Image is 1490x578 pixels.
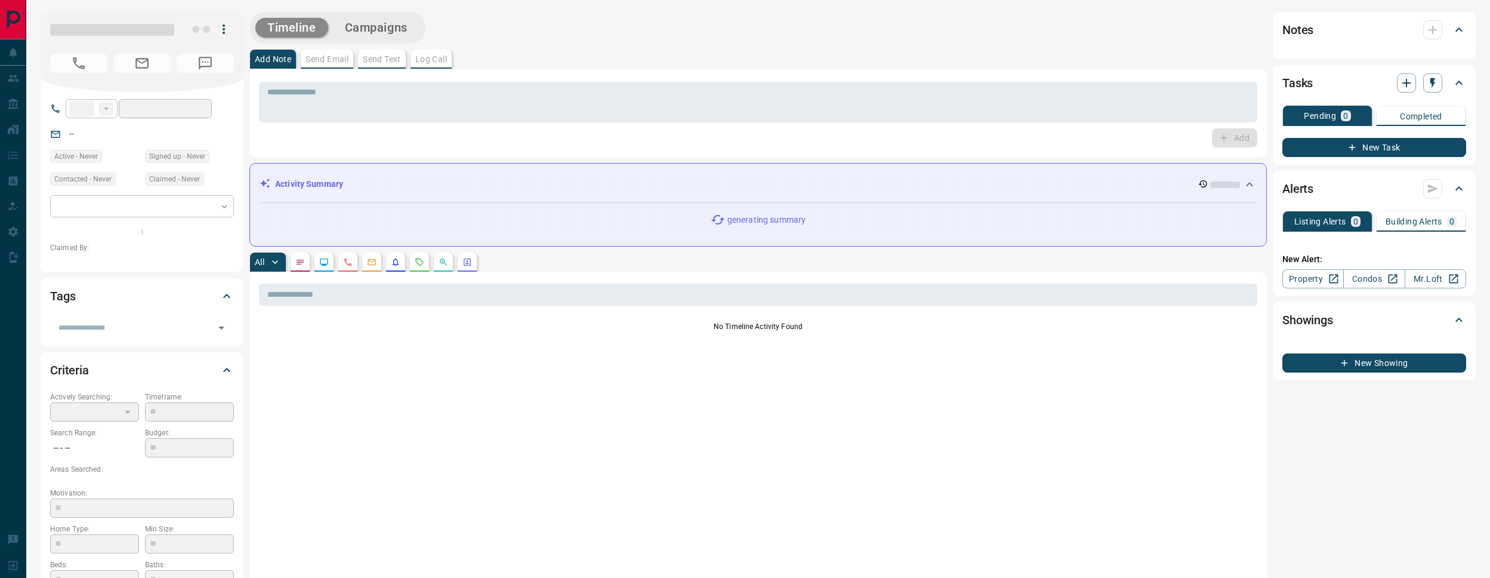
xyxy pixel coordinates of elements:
p: Areas Searched: [50,464,234,475]
svg: Requests [415,257,424,267]
p: Listing Alerts [1294,217,1346,226]
svg: Notes [295,257,305,267]
div: Alerts [1282,174,1466,203]
p: No Timeline Activity Found [259,321,1257,332]
svg: Listing Alerts [391,257,400,267]
h2: Showings [1282,310,1333,330]
div: Tasks [1282,69,1466,97]
svg: Lead Browsing Activity [319,257,329,267]
p: Min Size: [145,524,234,534]
div: Tags [50,282,234,310]
p: Completed [1400,112,1442,121]
p: -- - -- [50,438,139,458]
button: Timeline [255,18,328,38]
p: Timeframe: [145,392,234,402]
p: 0 [1449,217,1454,226]
button: Campaigns [333,18,419,38]
div: Activity Summary [260,173,1257,195]
div: Criteria [50,356,234,385]
a: Property [1282,269,1344,288]
p: Baths: [145,559,234,570]
p: Actively Searching: [50,392,139,402]
a: Mr.Loft [1405,269,1466,288]
svg: Emails [367,257,377,267]
p: Building Alerts [1386,217,1442,226]
h2: Tags [50,287,75,306]
h2: Notes [1282,20,1313,39]
svg: Calls [343,257,353,267]
span: No Number [50,54,107,73]
span: Contacted - Never [54,173,112,185]
span: No Email [113,54,171,73]
svg: Opportunities [439,257,448,267]
button: New Task [1282,138,1466,157]
p: Claimed By: [50,242,234,253]
p: All [255,258,264,266]
div: Notes [1282,16,1466,44]
h2: Alerts [1282,179,1313,198]
p: Pending [1304,112,1336,120]
p: Beds: [50,559,139,570]
span: Active - Never [54,150,98,162]
p: Motivation: [50,488,234,499]
h2: Tasks [1282,73,1313,93]
a: Condos [1343,269,1405,288]
a: -- [69,129,74,139]
svg: Agent Actions [462,257,472,267]
span: No Number [177,54,234,73]
span: Claimed - Never [149,173,200,185]
p: 0 [1343,112,1348,120]
p: Search Range: [50,428,139,438]
span: Signed up - Never [149,150,205,162]
button: Open [213,319,230,336]
p: Budget: [145,428,234,438]
div: Showings [1282,306,1466,334]
h2: Criteria [50,361,89,380]
p: Home Type: [50,524,139,534]
p: Add Note [255,55,291,63]
button: New Showing [1282,353,1466,373]
p: 0 [1353,217,1358,226]
p: New Alert: [1282,253,1466,266]
p: Activity Summary [275,178,343,190]
p: generating summary [727,214,806,226]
